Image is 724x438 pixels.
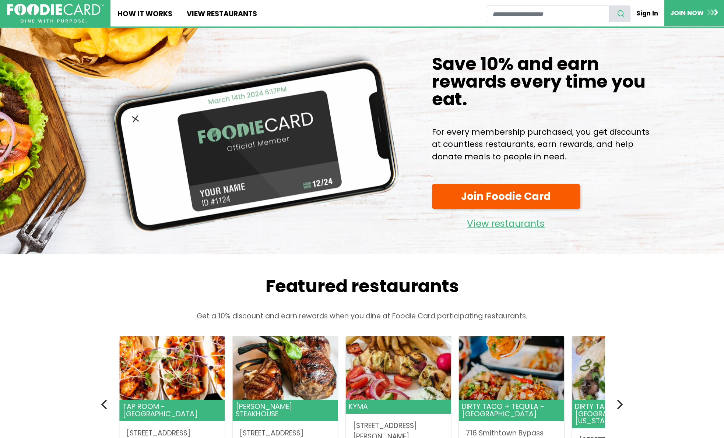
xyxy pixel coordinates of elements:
img: Tap Room - Ronkonkoma [119,336,225,400]
img: Kyma [345,336,451,400]
a: Sign In [630,5,664,21]
a: Join Foodie Card [432,184,580,209]
p: Get a 10% discount and earn rewards when you dine at Foodie Card participating restaurants. [104,311,620,322]
header: Tap Room - [GEOGRAPHIC_DATA] [119,400,225,421]
header: Kyma [345,400,451,414]
button: Next [611,396,627,413]
header: Dirty Taco + Tequila - [GEOGRAPHIC_DATA][US_STATE] [572,400,677,428]
img: Rothmann's Steakhouse [232,336,338,400]
button: Previous [97,396,113,413]
input: restaurant search [487,6,609,22]
a: View restaurants [432,212,580,231]
header: Dirty Taco + Tequila - [GEOGRAPHIC_DATA] [459,400,564,421]
header: [PERSON_NAME] Steakhouse [232,400,338,421]
img: FoodieCard; Eat, Drink, Save, Donate [7,4,103,23]
h1: Save 10% and earn rewards every time you eat. [432,55,657,108]
button: search [609,6,630,22]
p: For every membership purchased, you get discounts at countless restaurants, earn rewards, and hel... [432,126,657,162]
h2: Featured restaurants [104,276,620,297]
img: Dirty Taco + Tequila - Smithtown [459,336,564,400]
img: Dirty Taco + Tequila - Port Washington [572,336,677,400]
